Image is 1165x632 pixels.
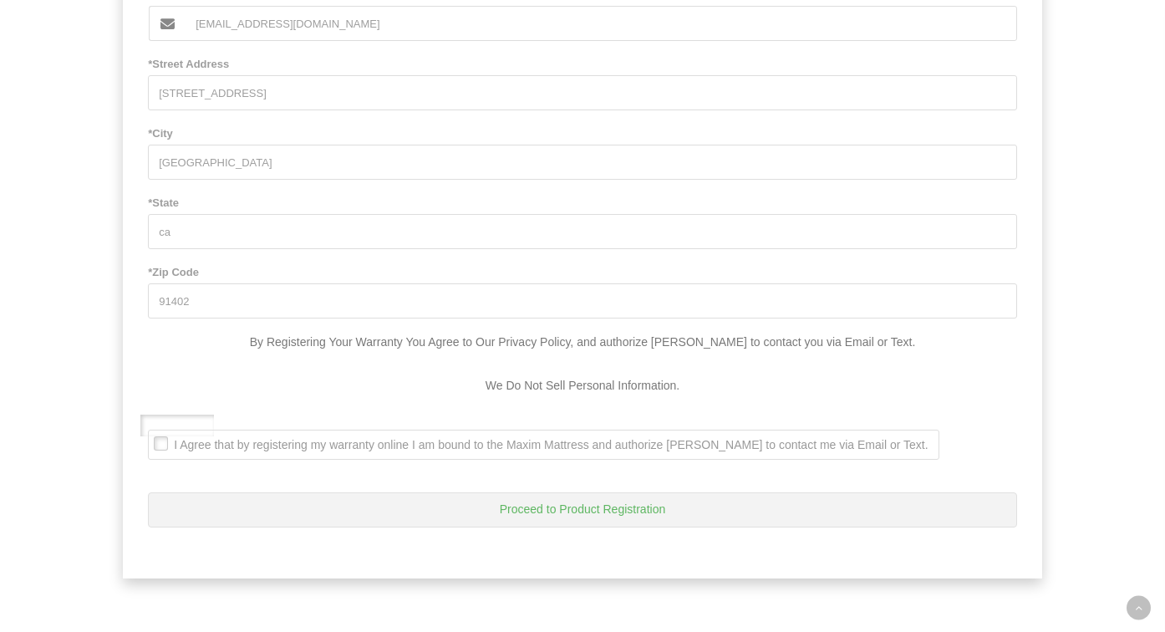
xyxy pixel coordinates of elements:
[148,492,1017,528] button: Proceed to Product Registration
[148,54,1017,75] span: *Street Address
[1127,596,1151,620] a: Back to top
[154,436,168,451] a: .
[148,409,1017,431] span: .
[148,192,1017,214] span: *State
[148,123,1017,145] span: *City
[148,262,1017,283] span: *Zip Code
[140,415,214,436] a: Privacy Policy
[148,331,1017,396] div: By Registering Your Warranty You Agree to Our Privacy Policy, and authorize [PERSON_NAME] to cont...
[149,437,928,452] span: I Agree that by registering my warranty online I am bound to the Maxim Mattress and authorize [PE...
